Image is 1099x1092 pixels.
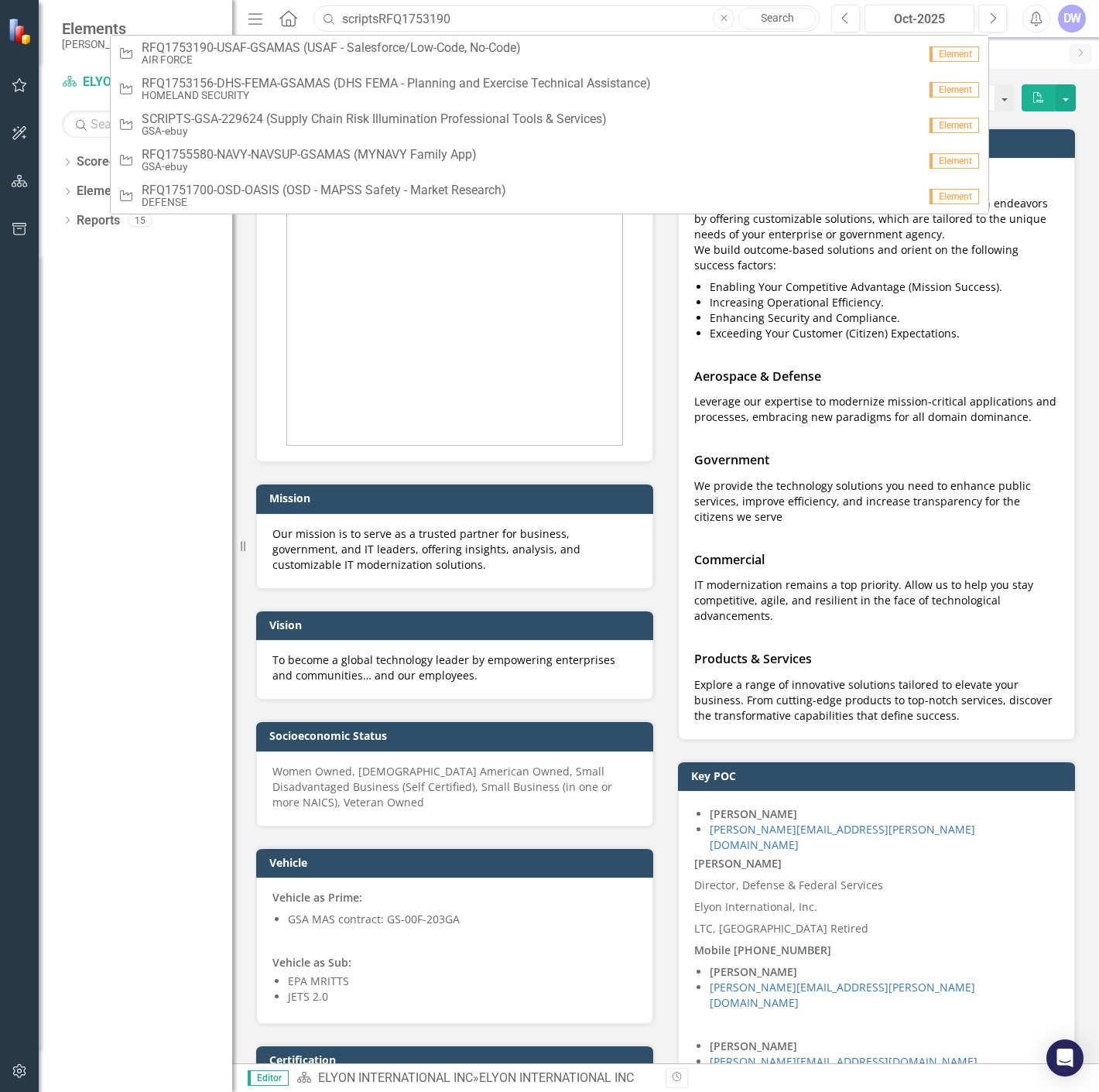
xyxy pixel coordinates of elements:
[479,1070,634,1085] div: ELYON INTERNATIONAL INC
[694,856,782,871] strong: [PERSON_NAME]
[710,1039,797,1053] strong: [PERSON_NAME]
[269,492,645,504] h3: Mission
[694,394,1056,424] span: Leverage our expertise to modernize mission-critical applications and processes, embracing new pa...
[111,36,988,71] a: RFQ1753190-USAF-GSAMAS (USAF - Salesforce/Low-Code, No-Code)AIR FORCEElement
[62,38,199,50] small: [PERSON_NAME] Companies
[710,1054,977,1069] a: [PERSON_NAME][EMAIL_ADDRESS][DOMAIN_NAME]
[710,822,975,852] a: [PERSON_NAME][EMAIL_ADDRESS][PERSON_NAME][DOMAIN_NAME]
[694,196,1048,241] span: At our core, ELYON strives to accelerate IT modernization endeavors by offering customizable solu...
[142,77,651,91] span: RFQ1753156-DHS-FEMA-GSAMAS (DHS FEMA - Planning and Exercise Technical Assistance)
[286,170,623,446] img: mceclip1%20v13.png
[694,943,831,957] strong: Mobile [PHONE_NUMBER]
[710,310,900,325] span: Enhancing Security and Compliance.
[694,577,1033,623] span: IT modernization remains a top priority. Allow us to help you stay competitive, agile, and resili...
[142,112,607,126] span: SCRIPTS-GSA-229624 (Supply Chain Risk Illumination Professional Tools & Services)
[930,46,979,62] span: Element
[269,1054,645,1066] h3: Certification
[694,451,769,468] strong: Government
[248,1070,289,1086] span: Editor
[738,8,816,29] a: Search
[288,989,637,1005] li: JETS 2.0
[272,652,615,683] span: To become a global technology leader by empowering enterprises and communities… and our employees.
[142,90,651,101] small: HOMELAND SECURITY
[694,242,1019,272] span: We build outcome-based solutions and orient on the following success factors:
[870,10,969,29] div: Oct-2025
[128,214,152,227] div: 15
[691,770,1067,782] h3: Key POC
[142,125,607,137] small: GSA-ebuy
[318,1070,473,1085] a: ELYON INTERNATIONAL INC
[930,189,979,204] span: Element
[288,912,637,927] li: GSA MAS contract: GS-00F-203GA
[62,74,217,91] a: ELYON INTERNATIONAL INC
[111,71,988,107] a: RFQ1753156-DHS-FEMA-GSAMAS (DHS FEMA - Planning and Exercise Technical Assistance)HOMELAND SECURI...
[694,478,1031,524] span: We provide the technology solutions you need to enhance public services, improve efficiency, and ...
[1046,1039,1084,1077] div: Open Intercom Messenger
[272,764,612,810] span: Women Owned, [DEMOGRAPHIC_DATA] American Owned, Small Disadvantaged Business (Self Certified), Sm...
[694,551,765,568] strong: Commercial
[694,918,1059,940] p: LTC, [GEOGRAPHIC_DATA] Retired
[111,178,988,214] a: RFQ1751700-OSD-OASIS (OSD - MAPSS Safety - Market Research)DEFENSEElement
[62,111,217,138] input: Search Below...
[710,980,975,1010] a: [PERSON_NAME][EMAIL_ADDRESS][PERSON_NAME][DOMAIN_NAME]
[1058,5,1086,33] button: DW
[710,806,797,821] strong: [PERSON_NAME]
[864,5,974,33] button: Oct-2025
[710,326,960,341] span: Exceeding Your Customer (Citizen) Expectations.
[142,197,506,208] small: DEFENSE
[930,82,979,98] span: Element
[694,677,1053,723] span: Explore a range of innovative solutions tailored to elevate your business. From cutting-edge prod...
[62,19,199,38] span: Elements
[142,161,477,173] small: GSA-ebuy
[6,16,36,46] img: ClearPoint Strategy
[269,619,645,631] h3: Vision
[694,896,1059,918] p: Elyon International, Inc.
[288,974,637,989] li: EPA MRITTS
[269,857,645,868] h3: Vehicle
[142,183,506,197] span: RFQ1751700-OSD-OASIS (OSD - MAPSS Safety - Market Research)
[930,118,979,133] span: Element
[77,153,140,171] a: Scorecards
[710,279,1002,294] span: Enabling Your Competitive Advantage (Mission Success).
[77,183,128,200] a: Elements
[111,142,988,178] a: RFQ1755580-NAVY-NAVSUP-GSAMAS (MYNAVY Family App)GSA-ebuyElement
[269,730,645,741] h3: Socioeconomic Status
[272,890,362,905] strong: Vehicle as Prime:
[142,148,477,162] span: RFQ1755580-NAVY-NAVSUP-GSAMAS (MYNAVY Family App)
[142,41,521,55] span: RFQ1753190-USAF-GSAMAS (USAF - Salesforce/Low-Code, No-Code)
[710,295,884,310] span: Increasing Operational Efficiency.
[694,875,1059,896] p: Director, Defense & Federal Services
[272,526,580,572] span: Our mission is to serve as a trusted partner for business, government, and IT leaders, offering i...
[930,153,979,169] span: Element
[313,5,820,33] input: Search ClearPoint...
[296,1070,654,1087] div: »
[142,54,521,66] small: AIR FORCE
[111,107,988,142] a: SCRIPTS-GSA-229624 (Supply Chain Risk Illumination Professional Tools & Services)GSA-ebuyElement
[694,368,821,385] strong: Aerospace & Defense
[272,955,351,970] strong: Vehicle as Sub:
[710,964,797,979] strong: [PERSON_NAME]
[77,212,120,230] a: Reports
[694,650,812,667] strong: Products & Services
